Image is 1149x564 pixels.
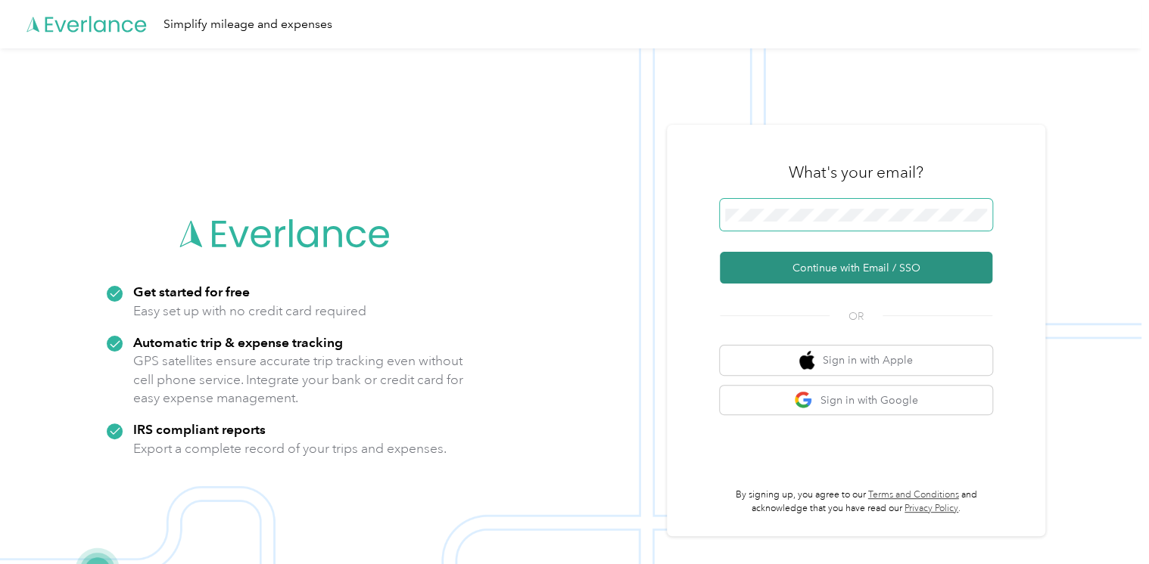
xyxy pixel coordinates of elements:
strong: Automatic trip & expense tracking [133,334,343,350]
a: Terms and Conditions [868,489,959,500]
button: apple logoSign in with Apple [720,346,992,375]
p: By signing up, you agree to our and acknowledge that you have read our . [720,488,992,515]
p: Easy set up with no credit card required [133,302,366,321]
a: Privacy Policy [905,503,958,514]
img: apple logo [799,351,814,370]
img: google logo [794,391,813,410]
div: Simplify mileage and expenses [163,15,332,34]
p: GPS satellites ensure accurate trip tracking even without cell phone service. Integrate your bank... [133,352,464,408]
p: Export a complete record of your trips and expenses. [133,439,447,458]
button: Continue with Email / SSO [720,252,992,284]
strong: IRS compliant reports [133,421,266,437]
strong: Get started for free [133,284,250,299]
span: OR [830,308,883,324]
button: google logoSign in with Google [720,386,992,415]
h3: What's your email? [789,162,923,183]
